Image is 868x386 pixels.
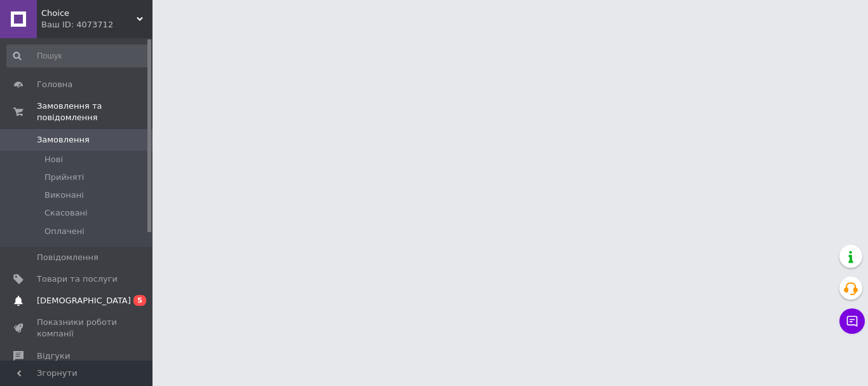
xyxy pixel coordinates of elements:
[37,79,72,90] span: Головна
[37,350,70,362] span: Відгуки
[44,207,88,219] span: Скасовані
[41,8,137,19] span: Choice
[44,226,85,237] span: Оплачені
[37,317,118,340] span: Показники роботи компанії
[41,19,153,31] div: Ваш ID: 4073712
[37,273,118,285] span: Товари та послуги
[44,154,63,165] span: Нові
[6,45,150,67] input: Пошук
[37,134,90,146] span: Замовлення
[37,295,131,307] span: [DEMOGRAPHIC_DATA]
[37,100,153,123] span: Замовлення та повідомлення
[37,252,98,263] span: Повідомлення
[133,295,146,306] span: 5
[44,190,84,201] span: Виконані
[44,172,84,183] span: Прийняті
[839,308,865,334] button: Чат з покупцем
